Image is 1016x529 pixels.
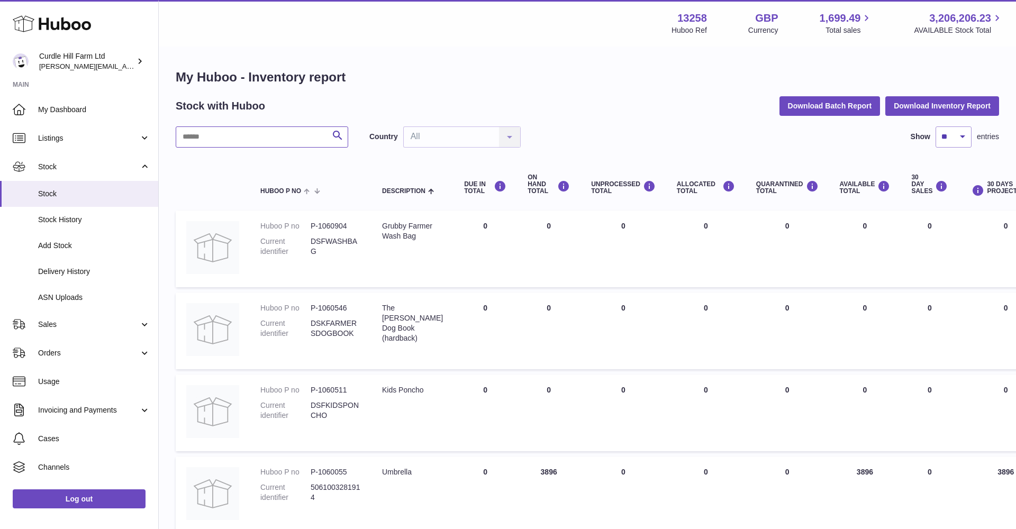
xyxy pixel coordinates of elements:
dd: P-1060055 [311,467,361,477]
img: product image [186,221,239,274]
td: 0 [829,211,901,287]
span: Stock [38,162,139,172]
span: Channels [38,462,150,472]
div: Kids Poncho [382,385,443,395]
strong: 13258 [677,11,707,25]
dt: Huboo P no [260,221,311,231]
td: 0 [517,293,580,369]
td: 0 [453,293,517,369]
dd: P-1060511 [311,385,361,395]
img: charlotte@diddlysquatfarmshop.com [13,53,29,69]
a: 1,699.49 Total sales [820,11,873,35]
span: Usage [38,377,150,387]
div: ALLOCATED Total [677,180,735,195]
div: Umbrella [382,467,443,477]
span: Stock History [38,215,150,225]
div: The [PERSON_NAME] Dog Book (hardback) [382,303,443,343]
td: 0 [517,375,580,451]
span: Stock [38,189,150,199]
a: Log out [13,489,146,508]
div: UNPROCESSED Total [591,180,656,195]
td: 0 [453,375,517,451]
td: 0 [517,211,580,287]
td: 0 [580,211,666,287]
img: product image [186,303,239,356]
dd: DSFWASHBAG [311,236,361,257]
span: Cases [38,434,150,444]
dt: Huboo P no [260,303,311,313]
span: [PERSON_NAME][EMAIL_ADDRESS][DOMAIN_NAME] [39,62,212,70]
td: 0 [580,375,666,451]
span: Add Stock [38,241,150,251]
td: 0 [901,293,958,369]
span: Invoicing and Payments [38,405,139,415]
a: 3,206,206.23 AVAILABLE Stock Total [914,11,1003,35]
td: 0 [901,375,958,451]
strong: GBP [755,11,778,25]
span: My Dashboard [38,105,150,115]
div: Huboo Ref [672,25,707,35]
span: Sales [38,320,139,330]
span: 1,699.49 [820,11,861,25]
td: 0 [829,375,901,451]
button: Download Batch Report [779,96,881,115]
div: QUARANTINED Total [756,180,819,195]
td: 0 [666,211,746,287]
span: Description [382,188,425,195]
span: entries [977,132,999,142]
td: 0 [580,293,666,369]
span: Delivery History [38,267,150,277]
div: AVAILABLE Total [840,180,891,195]
td: 0 [901,211,958,287]
span: Total sales [825,25,873,35]
dt: Current identifier [260,318,311,339]
span: 0 [785,468,790,476]
span: 0 [785,304,790,312]
span: Orders [38,348,139,358]
span: 0 [785,386,790,394]
td: 0 [666,293,746,369]
div: ON HAND Total [528,174,570,195]
dd: DSFKIDSPONCHO [311,400,361,421]
span: 0 [785,222,790,230]
label: Country [369,132,398,142]
dt: Huboo P no [260,385,311,395]
div: DUE IN TOTAL [464,180,506,195]
span: AVAILABLE Stock Total [914,25,1003,35]
span: ASN Uploads [38,293,150,303]
div: Grubby Farmer Wash Bag [382,221,443,241]
div: 30 DAY SALES [911,174,948,195]
label: Show [911,132,930,142]
td: 0 [666,375,746,451]
dd: DSKFARMERSDOGBOOK [311,318,361,339]
div: Curdle Hill Farm Ltd [39,51,134,71]
span: Listings [38,133,139,143]
img: product image [186,385,239,438]
h2: Stock with Huboo [176,99,265,113]
dd: 5061003281914 [311,482,361,503]
td: 0 [829,293,901,369]
h1: My Huboo - Inventory report [176,69,999,86]
span: Huboo P no [260,188,301,195]
img: product image [186,467,239,520]
dt: Huboo P no [260,467,311,477]
dd: P-1060546 [311,303,361,313]
dt: Current identifier [260,482,311,503]
dt: Current identifier [260,400,311,421]
dd: P-1060904 [311,221,361,231]
dt: Current identifier [260,236,311,257]
td: 0 [453,211,517,287]
span: 3,206,206.23 [929,11,991,25]
div: Currency [748,25,778,35]
button: Download Inventory Report [885,96,999,115]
